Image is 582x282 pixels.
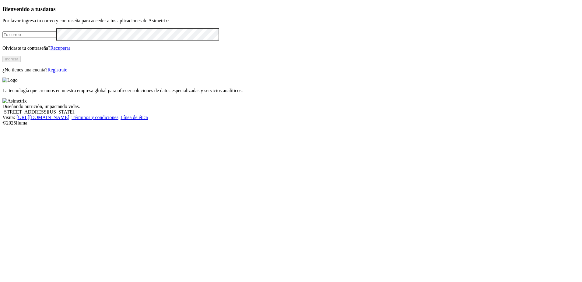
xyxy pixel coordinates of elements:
a: Recuperar [50,45,70,51]
span: datos [43,6,56,12]
p: Por favor ingresa tu correo y contraseña para acceder a tus aplicaciones de Asimetrix: [2,18,580,23]
img: Logo [2,78,18,83]
p: La tecnología que creamos en nuestra empresa global para ofrecer soluciones de datos especializad... [2,88,580,93]
div: © 2025 Iluma [2,120,580,126]
a: Términos y condiciones [72,115,118,120]
div: [STREET_ADDRESS][US_STATE]. [2,109,580,115]
div: Diseñando nutrición, impactando vidas. [2,104,580,109]
p: Olvidaste tu contraseña? [2,45,580,51]
p: ¿No tienes una cuenta? [2,67,580,73]
button: Ingresa [2,56,21,62]
input: Tu correo [2,31,56,38]
div: Visita : | | [2,115,580,120]
a: [URL][DOMAIN_NAME] [16,115,69,120]
h3: Bienvenido a tus [2,6,580,13]
a: Regístrate [47,67,67,72]
img: Asimetrix [2,98,27,104]
a: Línea de ética [121,115,148,120]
